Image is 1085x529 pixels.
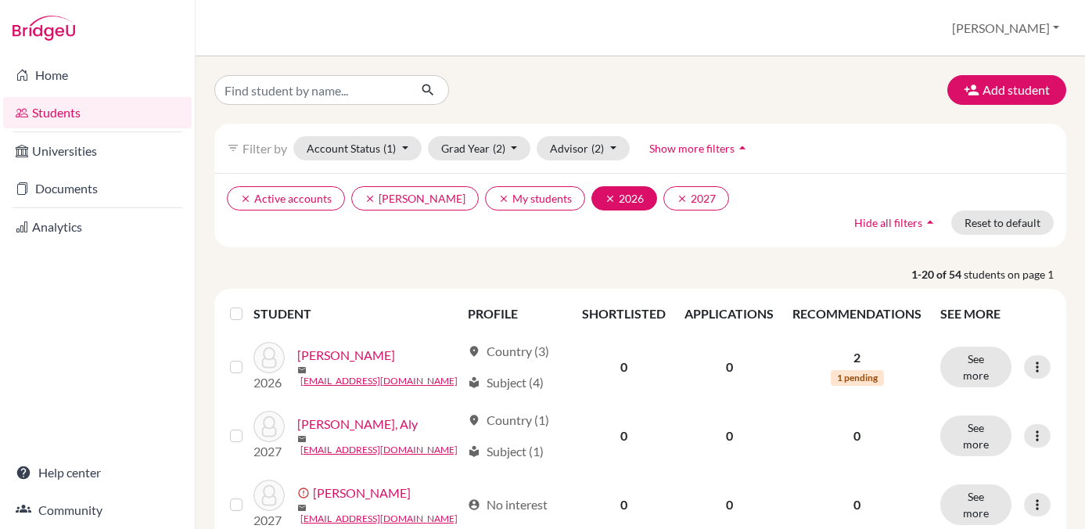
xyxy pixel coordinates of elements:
[636,136,763,160] button: Show more filtersarrow_drop_up
[573,333,675,401] td: 0
[214,75,408,105] input: Find student by name...
[498,193,509,204] i: clear
[313,484,411,502] a: [PERSON_NAME]
[3,173,192,204] a: Documents
[383,142,396,155] span: (1)
[3,135,192,167] a: Universities
[945,13,1066,43] button: [PERSON_NAME]
[297,487,313,499] span: error_outline
[253,442,285,461] p: 2027
[297,503,307,513] span: mail
[243,141,287,156] span: Filter by
[940,484,1011,525] button: See more
[951,211,1054,235] button: Reset to default
[677,193,688,204] i: clear
[365,193,375,204] i: clear
[468,373,544,392] div: Subject (4)
[931,295,1060,333] th: SEE MORE
[735,140,750,156] i: arrow_drop_up
[351,186,479,211] button: clear[PERSON_NAME]
[493,142,505,155] span: (2)
[297,346,395,365] a: [PERSON_NAME]
[468,414,480,426] span: location_on
[428,136,531,160] button: Grad Year(2)
[468,342,549,361] div: Country (3)
[591,142,604,155] span: (2)
[293,136,422,160] button: Account Status(1)
[783,295,931,333] th: RECOMMENDATIONS
[854,216,922,229] span: Hide all filters
[573,401,675,470] td: 0
[3,97,192,128] a: Students
[297,365,307,375] span: mail
[537,136,630,160] button: Advisor(2)
[663,186,729,211] button: clear2027
[573,295,675,333] th: SHORTLISTED
[468,442,544,461] div: Subject (1)
[468,376,480,389] span: local_library
[649,142,735,155] span: Show more filters
[253,373,285,392] p: 2026
[911,266,964,282] strong: 1-20 of 54
[13,16,75,41] img: Bridge-U
[964,266,1066,282] span: students on page 1
[792,495,922,514] p: 0
[253,480,285,511] img: Abusinoon, Aya
[947,75,1066,105] button: Add student
[591,186,657,211] button: clear2026
[841,211,951,235] button: Hide all filtersarrow_drop_up
[468,345,480,358] span: location_on
[253,295,459,333] th: STUDENT
[300,374,458,388] a: [EMAIL_ADDRESS][DOMAIN_NAME]
[468,498,480,511] span: account_circle
[468,445,480,458] span: local_library
[792,348,922,367] p: 2
[297,415,418,434] a: [PERSON_NAME], Aly
[940,416,1011,456] button: See more
[605,193,616,204] i: clear
[300,512,458,526] a: [EMAIL_ADDRESS][DOMAIN_NAME]
[940,347,1011,387] button: See more
[253,342,285,373] img: Abdelbaki, Taya
[227,186,345,211] button: clearActive accounts
[300,443,458,457] a: [EMAIL_ADDRESS][DOMAIN_NAME]
[922,214,938,230] i: arrow_drop_up
[3,59,192,91] a: Home
[3,211,192,243] a: Analytics
[675,295,783,333] th: APPLICATIONS
[3,495,192,526] a: Community
[227,142,239,154] i: filter_list
[3,457,192,488] a: Help center
[792,426,922,445] p: 0
[240,193,251,204] i: clear
[297,434,307,444] span: mail
[485,186,585,211] button: clearMy students
[458,295,573,333] th: PROFILE
[831,370,884,386] span: 1 pending
[253,411,285,442] img: Abd El Fattah, Aly
[468,411,549,430] div: Country (1)
[468,495,548,514] div: No interest
[675,401,783,470] td: 0
[675,333,783,401] td: 0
